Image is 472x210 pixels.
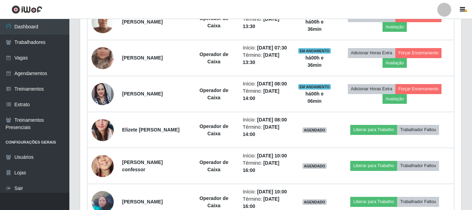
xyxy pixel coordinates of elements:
[122,19,163,25] strong: [PERSON_NAME]
[397,125,439,135] button: Trabalhador Faltou
[306,55,324,68] strong: há 00 h e 36 min
[243,124,290,138] li: Término:
[397,161,439,171] button: Trabalhador Faltou
[92,142,114,190] img: 1650948199907.jpeg
[348,48,395,58] button: Adicionar Horas Extra
[243,52,290,66] li: Término:
[257,153,287,158] time: [DATE] 10:00
[92,7,114,37] img: 1650483938365.jpeg
[122,91,163,97] strong: [PERSON_NAME]
[122,127,180,133] strong: Elizete [PERSON_NAME]
[383,22,407,32] button: Avaliação
[243,188,290,195] li: Início:
[350,125,397,135] button: Liberar para Trabalho
[243,88,290,102] li: Término:
[92,107,114,153] img: 1703538078729.jpeg
[298,84,331,90] span: EM ANDAMENTO
[243,152,290,159] li: Início:
[199,88,228,100] strong: Operador de Caixa
[350,161,397,171] button: Liberar para Trabalho
[122,199,163,204] strong: [PERSON_NAME]
[243,159,290,174] li: Término:
[257,45,287,51] time: [DATE] 07:30
[199,159,228,172] strong: Operador de Caixa
[397,197,439,207] button: Trabalhador Faltou
[302,163,327,169] span: AGENDADO
[92,74,114,114] img: 1689874098010.jpeg
[306,91,324,104] strong: há 00 h e 06 min
[302,199,327,205] span: AGENDADO
[122,159,163,172] strong: [PERSON_NAME] confessor
[199,52,228,64] strong: Operador de Caixa
[395,48,442,58] button: Forçar Encerramento
[243,195,290,210] li: Término:
[11,5,42,14] img: CoreUI Logo
[298,48,331,54] span: EM ANDAMENTO
[243,80,290,88] li: Início:
[350,197,397,207] button: Liberar para Trabalho
[199,124,228,136] strong: Operador de Caixa
[199,195,228,208] strong: Operador de Caixa
[306,19,324,32] strong: há 00 h e 36 min
[257,117,287,122] time: [DATE] 08:00
[257,81,287,86] time: [DATE] 08:00
[395,84,442,94] button: Forçar Encerramento
[383,58,407,68] button: Avaliação
[348,84,395,94] button: Adicionar Horas Extra
[243,16,290,30] li: Término:
[199,16,228,28] strong: Operador de Caixa
[302,127,327,133] span: AGENDADO
[122,55,163,61] strong: [PERSON_NAME]
[92,38,114,78] img: 1705100685258.jpeg
[243,44,290,52] li: Início:
[257,189,287,194] time: [DATE] 10:00
[243,116,290,124] li: Início:
[383,94,407,104] button: Avaliação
